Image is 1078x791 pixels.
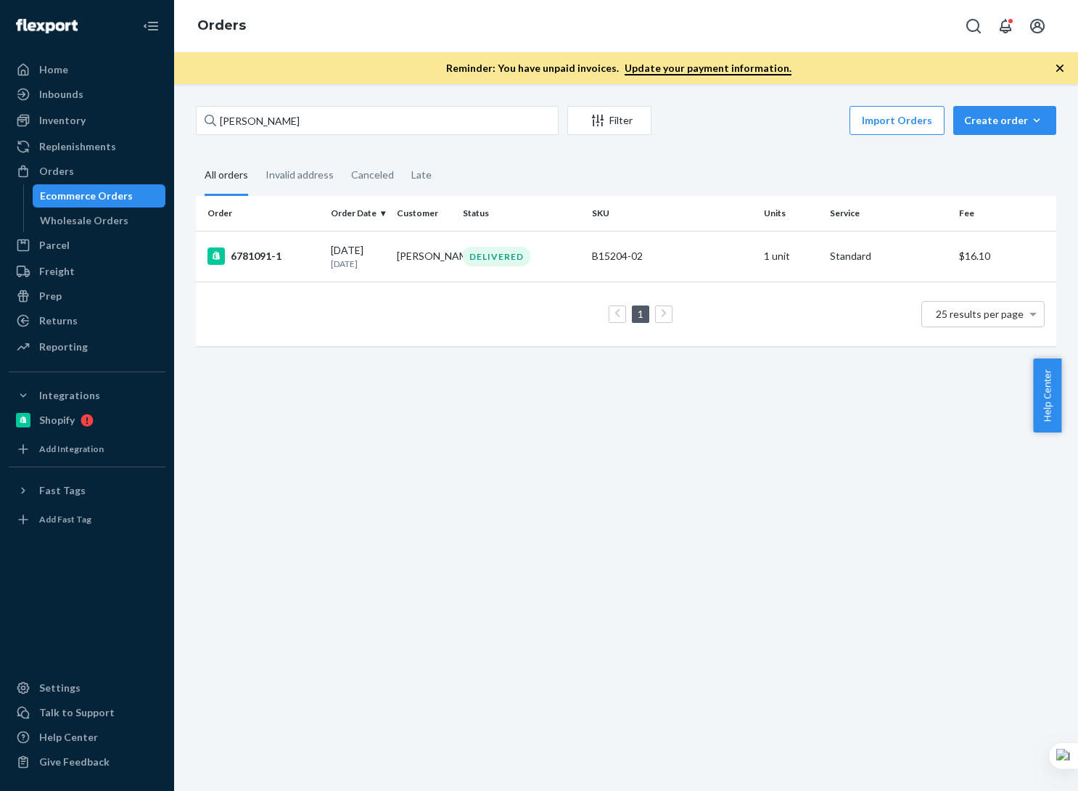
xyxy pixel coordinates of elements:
a: Freight [9,260,165,283]
div: All orders [205,156,248,196]
th: Fee [953,196,1056,231]
div: Customer [397,207,451,219]
button: Help Center [1033,358,1061,433]
div: Home [39,62,68,77]
button: Import Orders [849,106,945,135]
a: Ecommerce Orders [33,184,166,208]
a: Wholesale Orders [33,209,166,232]
a: Help Center [9,726,165,749]
a: Home [9,58,165,81]
div: Integrations [39,388,100,403]
div: Add Fast Tag [39,513,91,525]
div: Ecommerce Orders [40,189,133,203]
div: Invalid address [266,156,334,194]
div: Reporting [39,340,88,354]
a: Shopify [9,409,165,432]
div: [DATE] [331,243,385,270]
button: Open Search Box [959,12,988,41]
th: Status [457,196,586,231]
div: Freight [39,264,75,279]
div: Inventory [39,113,86,128]
a: Orders [9,160,165,183]
p: Standard [830,249,947,263]
th: SKU [586,196,758,231]
th: Order [196,196,325,231]
div: Canceled [351,156,394,194]
div: Returns [39,313,78,328]
button: Talk to Support [9,701,165,724]
a: Update your payment information. [625,62,791,75]
div: Wholesale Orders [40,213,128,228]
button: Integrations [9,384,165,407]
input: Search orders [196,106,559,135]
button: Close Navigation [136,12,165,41]
button: Give Feedback [9,750,165,774]
div: Add Integration [39,443,104,455]
div: Create order [964,113,1045,128]
div: Shopify [39,413,75,427]
td: [PERSON_NAME] [391,231,457,282]
div: B15204-02 [592,249,752,263]
div: Prep [39,289,62,303]
a: Orders [197,17,246,33]
div: Filter [568,113,651,128]
a: Parcel [9,234,165,257]
a: Reporting [9,335,165,358]
a: Returns [9,309,165,332]
th: Order Date [325,196,391,231]
a: Settings [9,676,165,700]
button: Fast Tags [9,479,165,502]
th: Service [824,196,953,231]
div: Fast Tags [39,483,86,498]
img: Flexport logo [16,19,78,33]
th: Units [758,196,824,231]
a: Replenishments [9,135,165,158]
div: Talk to Support [39,705,115,720]
a: Page 1 is your current page [635,308,646,320]
div: Help Center [39,730,98,745]
div: DELIVERED [463,247,530,266]
span: 25 results per page [936,308,1024,320]
p: Reminder: You have unpaid invoices. [446,61,791,75]
div: Late [411,156,432,194]
button: Open account menu [1023,12,1052,41]
iframe: Opens a widget where you can chat to one of our agents [979,747,1063,784]
a: Inventory [9,109,165,132]
a: Add Integration [9,438,165,461]
div: Inbounds [39,87,83,102]
a: Inbounds [9,83,165,106]
div: Parcel [39,238,70,253]
div: Give Feedback [39,755,110,769]
div: Orders [39,164,74,179]
ol: breadcrumbs [186,5,258,47]
p: [DATE] [331,258,385,270]
div: Settings [39,681,81,695]
button: Filter [567,106,651,135]
a: Prep [9,284,165,308]
button: Create order [953,106,1056,135]
button: Open notifications [991,12,1020,41]
div: 6781091-1 [207,247,319,265]
a: Add Fast Tag [9,508,165,531]
td: 1 unit [758,231,824,282]
td: $16.10 [953,231,1056,282]
div: Replenishments [39,139,116,154]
